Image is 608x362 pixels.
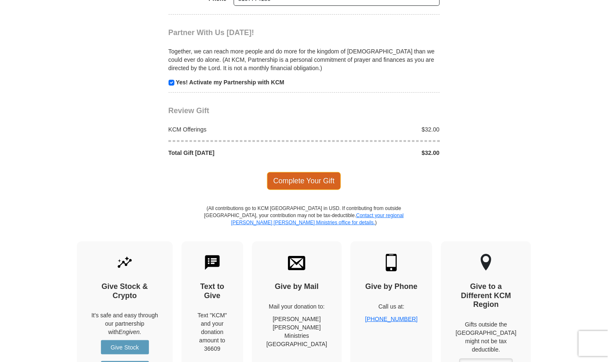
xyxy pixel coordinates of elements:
[204,254,221,271] img: text-to-give.svg
[365,316,418,322] a: [PHONE_NUMBER]
[176,79,284,86] strong: Yes! Activate my Partnership with KCM
[267,282,328,291] h4: Give by Mail
[383,254,400,271] img: mobile.svg
[267,315,328,348] p: [PERSON_NAME] [PERSON_NAME] Ministries [GEOGRAPHIC_DATA]
[288,254,305,271] img: envelope.svg
[91,311,158,336] p: It's safe and easy through our partnership with
[196,282,229,300] h4: Text to Give
[169,47,440,72] p: Together, we can reach more people and do more for the kingdom of [DEMOGRAPHIC_DATA] than we coul...
[231,213,404,225] a: Contact your regional [PERSON_NAME] [PERSON_NAME] Ministries office for details.
[365,282,418,291] h4: Give by Phone
[169,28,255,37] span: Partner With Us [DATE]!
[119,329,141,335] i: Engiven.
[304,149,444,157] div: $32.00
[480,254,492,271] img: other-region
[204,205,404,241] p: (All contributions go to KCM [GEOGRAPHIC_DATA] in USD. If contributing from outside [GEOGRAPHIC_D...
[196,311,229,353] div: Text "KCM" and your donation amount to 36609
[169,106,209,115] span: Review Gift
[91,282,158,300] h4: Give Stock & Crypto
[267,172,341,190] span: Complete Your Gift
[456,282,517,309] h4: Give to a Different KCM Region
[365,302,418,311] p: Call us at:
[267,302,328,311] p: Mail your donation to:
[101,340,149,354] a: Give Stock
[164,149,304,157] div: Total Gift [DATE]
[164,125,304,134] div: KCM Offerings
[456,320,517,354] p: Gifts outside the [GEOGRAPHIC_DATA] might not be tax deductible.
[116,254,134,271] img: give-by-stock.svg
[304,125,444,134] div: $32.00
